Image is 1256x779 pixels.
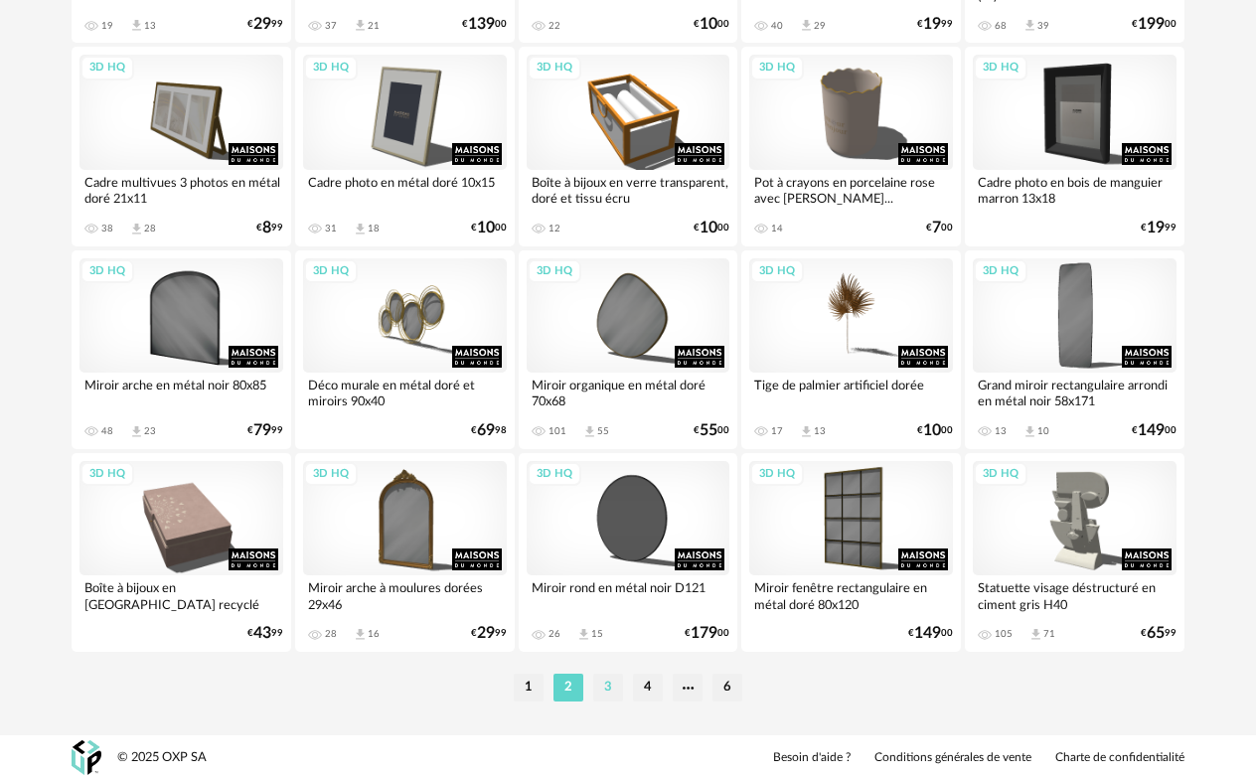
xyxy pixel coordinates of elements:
[773,750,851,766] a: Besoin d'aide ?
[1138,424,1165,437] span: 149
[974,56,1027,80] div: 3D HQ
[700,222,717,234] span: 10
[771,425,783,437] div: 17
[799,18,814,33] span: Download icon
[593,674,623,701] li: 3
[295,453,515,652] a: 3D HQ Miroir arche à moulures dorées 29x46 28 Download icon 16 €2999
[749,170,953,210] div: Pot à crayons en porcelaine rose avec [PERSON_NAME]...
[549,20,560,32] div: 22
[303,170,507,210] div: Cadre photo en métal doré 10x15
[325,628,337,640] div: 28
[101,20,113,32] div: 19
[1141,222,1177,234] div: € 99
[72,740,101,775] img: OXP
[247,18,283,31] div: € 99
[1028,627,1043,642] span: Download icon
[995,425,1007,437] div: 13
[144,425,156,437] div: 23
[1147,222,1165,234] span: 19
[471,222,507,234] div: € 00
[965,47,1184,245] a: 3D HQ Cadre photo en bois de manguier marron 13x18 €1999
[528,462,581,487] div: 3D HQ
[519,250,738,449] a: 3D HQ Miroir organique en métal doré 70x68 101 Download icon 55 €5500
[553,674,583,701] li: 2
[368,20,380,32] div: 21
[79,170,283,210] div: Cadre multivues 3 photos en métal doré 21x11
[295,47,515,245] a: 3D HQ Cadre photo en métal doré 10x15 31 Download icon 18 €1000
[995,628,1013,640] div: 105
[973,170,1177,210] div: Cadre photo en bois de manguier marron 13x18
[471,627,507,640] div: € 99
[129,424,144,439] span: Download icon
[965,250,1184,449] a: 3D HQ Grand miroir rectangulaire arrondi en métal noir 58x171 13 Download icon 10 €14900
[1132,424,1177,437] div: € 00
[633,674,663,701] li: 4
[304,259,358,284] div: 3D HQ
[1147,627,1165,640] span: 65
[368,223,380,234] div: 18
[471,424,507,437] div: € 98
[253,18,271,31] span: 29
[750,56,804,80] div: 3D HQ
[253,627,271,640] span: 43
[741,47,961,245] a: 3D HQ Pot à crayons en porcelaine rose avec [PERSON_NAME]... 14 €700
[129,18,144,33] span: Download icon
[965,453,1184,652] a: 3D HQ Statuette visage déstructuré en ciment gris H40 105 Download icon 71 €6599
[101,223,113,234] div: 38
[101,425,113,437] div: 48
[700,18,717,31] span: 10
[117,749,207,766] div: © 2025 OXP SA
[923,18,941,31] span: 19
[368,628,380,640] div: 16
[527,170,730,210] div: Boîte à bijoux en verre transparent, doré et tissu écru
[304,462,358,487] div: 3D HQ
[741,250,961,449] a: 3D HQ Tige de palmier artificiel dorée 17 Download icon 13 €1000
[1043,628,1055,640] div: 71
[325,20,337,32] div: 37
[973,373,1177,412] div: Grand miroir rectangulaire arrondi en métal noir 58x171
[874,750,1031,766] a: Conditions générales de vente
[527,575,730,615] div: Miroir rond en métal noir D121
[477,627,495,640] span: 29
[691,627,717,640] span: 179
[353,18,368,33] span: Download icon
[79,373,283,412] div: Miroir arche en métal noir 80x85
[519,47,738,245] a: 3D HQ Boîte à bijoux en verre transparent, doré et tissu écru 12 €1000
[1132,18,1177,31] div: € 00
[72,250,291,449] a: 3D HQ Miroir arche en métal noir 80x85 48 Download icon 23 €7999
[750,462,804,487] div: 3D HQ
[814,20,826,32] div: 29
[80,462,134,487] div: 3D HQ
[582,424,597,439] span: Download icon
[80,56,134,80] div: 3D HQ
[477,424,495,437] span: 69
[247,627,283,640] div: € 99
[685,627,729,640] div: € 00
[144,223,156,234] div: 28
[325,223,337,234] div: 31
[79,575,283,615] div: Boîte à bijoux en [GEOGRAPHIC_DATA] recyclé effet velours...
[528,56,581,80] div: 3D HQ
[995,20,1007,32] div: 68
[353,222,368,236] span: Download icon
[694,222,729,234] div: € 00
[974,462,1027,487] div: 3D HQ
[914,627,941,640] span: 149
[591,628,603,640] div: 15
[247,424,283,437] div: € 99
[477,222,495,234] span: 10
[303,575,507,615] div: Miroir arche à moulures dorées 29x46
[771,20,783,32] div: 40
[694,18,729,31] div: € 00
[1022,18,1037,33] span: Download icon
[917,424,953,437] div: € 00
[80,259,134,284] div: 3D HQ
[1141,627,1177,640] div: € 99
[1022,424,1037,439] span: Download icon
[549,425,566,437] div: 101
[462,18,507,31] div: € 00
[549,223,560,234] div: 12
[1055,750,1184,766] a: Charte de confidentialité
[799,424,814,439] span: Download icon
[519,453,738,652] a: 3D HQ Miroir rond en métal noir D121 26 Download icon 15 €17900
